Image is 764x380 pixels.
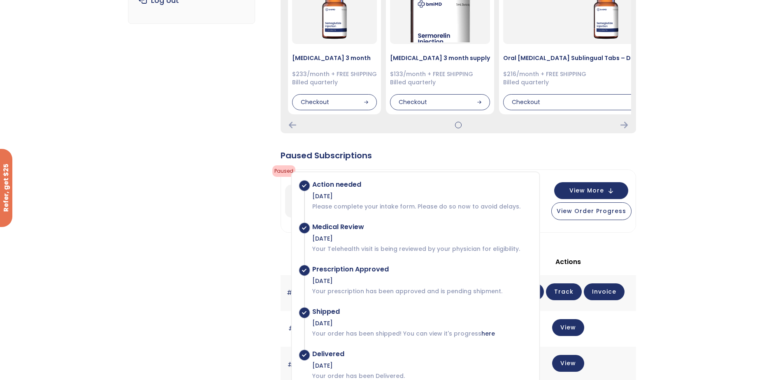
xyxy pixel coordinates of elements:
[584,283,625,300] a: Invoice
[620,122,628,128] div: Next Card
[481,329,495,338] a: here
[285,185,318,218] img: Personalized GLP-1 Monthly Plan
[503,54,709,62] h4: Oral [MEDICAL_DATA] Sublingual Tabs – Dissolvable 3 Month Supply
[555,257,581,266] span: Actions
[312,265,531,273] div: Prescription Approved
[289,122,296,128] div: Previous Card
[503,70,709,86] div: $216/month + FREE SHIPPING Billed quarterly
[292,54,377,62] h4: [MEDICAL_DATA] 3 month
[312,361,531,370] div: [DATE]
[546,283,582,300] a: Track
[557,207,626,215] span: View Order Progress
[292,94,377,111] div: Checkout
[312,329,531,338] p: Your order has been shipped! You can view it's progress
[552,319,584,336] a: View
[312,372,531,380] p: Your order has been Delivered.
[312,202,531,211] p: Please complete your intake form. Please do so now to avoid delays.
[281,150,636,161] div: Paused Subscriptions
[390,94,490,111] div: Checkout
[312,223,531,231] div: Medical Review
[551,202,632,220] button: View Order Progress
[390,70,490,86] div: $133/month + FREE SHIPPING Billed quarterly
[312,181,531,189] div: Action needed
[288,324,316,333] a: #992716
[554,182,628,199] button: View More
[312,245,531,253] p: Your Telehealth visit is being reviewed by your physician for eligibility.
[292,70,377,86] div: $233/month + FREE SHIPPING Billed quarterly
[312,277,531,285] div: [DATE]
[569,188,604,193] span: View More
[312,234,531,243] div: [DATE]
[312,350,531,358] div: Delivered
[503,94,709,111] div: Checkout
[312,319,531,327] div: [DATE]
[288,360,316,369] a: #920959
[552,355,584,372] a: View
[390,54,490,62] h4: [MEDICAL_DATA] 3 month supply
[272,165,295,177] span: Paused
[312,308,531,316] div: Shipped
[312,287,531,295] p: Your prescription has been approved and is pending shipment.
[287,288,317,297] a: #1051656
[312,192,531,200] div: [DATE]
